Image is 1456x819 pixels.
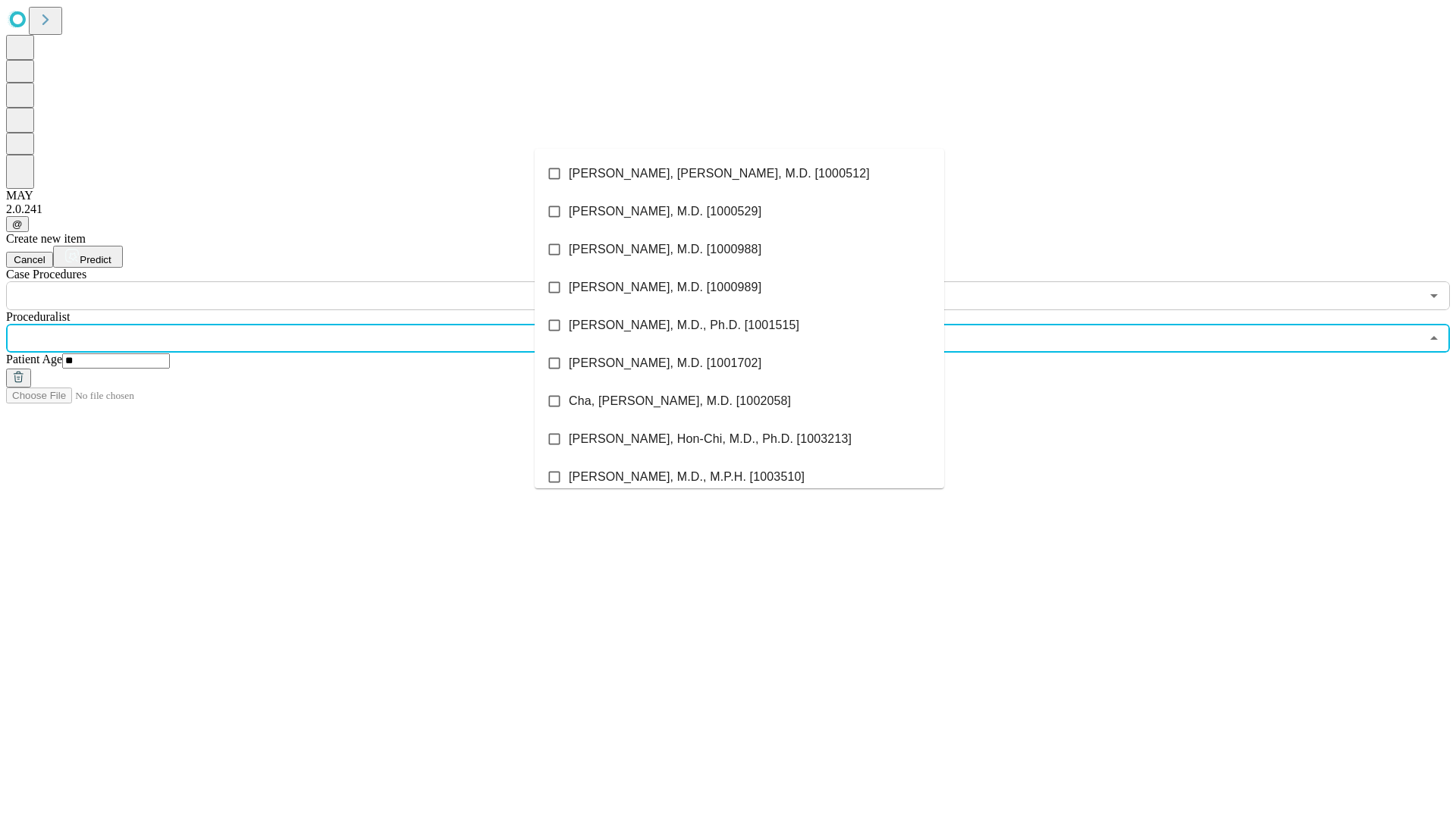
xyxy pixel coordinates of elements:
[569,240,761,259] span: [PERSON_NAME], M.D. [1000988]
[6,310,70,323] span: Proceduralist
[12,218,23,230] span: @
[53,246,123,268] button: Predict
[6,353,62,366] span: Patient Age
[1423,328,1445,349] button: Close
[6,232,86,245] span: Create new item
[569,316,799,334] span: [PERSON_NAME], M.D., Ph.D. [1001515]
[14,254,45,265] span: Cancel
[6,202,1450,216] div: 2.0.241
[80,254,111,265] span: Predict
[6,268,86,281] span: Scheduled Procedure
[6,252,53,268] button: Cancel
[6,189,1450,202] div: MAY
[569,202,761,221] span: [PERSON_NAME], M.D. [1000529]
[1423,285,1445,306] button: Open
[569,278,761,297] span: [PERSON_NAME], M.D. [1000989]
[569,392,791,410] span: Cha, [PERSON_NAME], M.D. [1002058]
[569,430,852,448] span: [PERSON_NAME], Hon-Chi, M.D., Ph.D. [1003213]
[569,468,805,486] span: [PERSON_NAME], M.D., M.P.H. [1003510]
[569,165,870,183] span: [PERSON_NAME], [PERSON_NAME], M.D. [1000512]
[6,216,29,232] button: @
[569,354,761,372] span: [PERSON_NAME], M.D. [1001702]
